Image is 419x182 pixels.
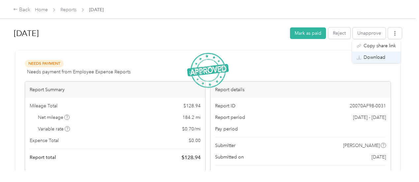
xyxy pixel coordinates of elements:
span: Submitted on [215,154,244,161]
span: Report period [215,114,245,121]
span: 184.2 mi [182,114,201,121]
span: [PERSON_NAME] [348,170,385,177]
span: Copy share link [364,42,396,49]
span: $ 0.70 / mi [182,126,201,132]
span: Variable rate [38,126,70,132]
a: Home [35,7,48,13]
div: Report details [210,82,391,98]
button: Unapprove [353,27,386,39]
span: Submitter [215,142,236,149]
button: Reject [328,27,350,39]
span: Report ID [215,102,236,109]
span: 20070AF98-0031 [350,102,386,109]
span: $ 128.94 [183,102,201,109]
span: Approvers [215,170,238,177]
span: Needs Payment [25,60,64,67]
span: Mileage Total [30,102,57,109]
span: Pay period [215,126,238,132]
span: Report total [30,154,56,161]
span: Expense Total [30,137,59,144]
span: [DATE] [89,6,104,13]
span: Needs payment from Employee Expense Reports [27,68,131,75]
iframe: Everlance-gr Chat Button Frame [382,145,419,182]
span: Download [364,54,385,61]
span: $ 0.00 [189,137,201,144]
span: [DATE] - [DATE] [353,114,386,121]
div: Report Summary [25,82,205,98]
a: Reports [60,7,77,13]
div: Back [13,6,30,14]
span: [DATE] [371,154,386,161]
img: ApprovedStamp [187,53,229,88]
h1: Jul 2025 [14,25,285,41]
span: Net mileage [38,114,70,121]
button: Mark as paid [290,27,326,39]
span: [PERSON_NAME] [343,142,380,149]
span: $ 128.94 [181,154,201,162]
